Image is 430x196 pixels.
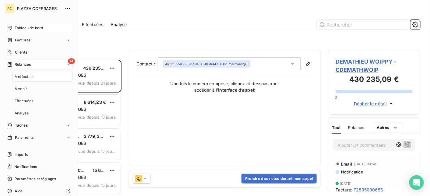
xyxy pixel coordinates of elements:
[5,186,73,196] a: Aide
[68,58,75,64] span: 14
[336,58,413,74] span: DEMATHIEU WOIPPY - CDEMATHWOIP
[15,152,28,157] span: Imports
[332,125,341,130] span: Tout
[341,162,352,166] span: Email
[15,62,31,67] span: Relances
[15,123,28,128] span: Tâches
[164,80,286,93] p: Une fois le numéro composé, cliquez ci-dessous pour accéder à l’ :
[5,4,15,13] div: PC
[218,87,254,93] strong: interface d’appel
[15,135,33,140] span: Paiements
[352,100,396,107] button: Déplier le détail
[165,62,249,66] div: - 03 87 34 05 40 de14 h à 16h marmerchjeu
[72,149,116,154] span: prévue depuis 15 jours
[15,176,56,182] span: Paramètres et réglages
[84,134,107,139] span: 3 779,36 €
[15,98,33,104] span: Effectuées
[83,65,112,71] span: 430 235,09 €
[15,110,29,116] span: Analyse
[82,22,104,28] span: Effectuées
[336,74,413,86] h3: 430 235,09 €
[336,187,352,193] span: Facture :
[15,50,27,55] span: Clients
[354,187,383,193] span: F2535000655
[373,123,403,132] button: Autres
[111,22,127,28] span: Analyse
[15,25,43,31] span: Tableau de bord
[409,175,424,190] div: Open Intercom Messenger
[317,20,408,30] input: Rechercher
[340,182,351,185] span: [DATE]
[354,162,376,166] span: [DATE] 08:50
[17,6,61,11] span: PIAZZA COFFRAGES
[15,188,23,194] span: Aide
[136,61,158,67] label: Contact :
[72,115,116,120] span: prévue depuis 16 jours
[15,37,30,43] span: Factures
[15,86,27,92] span: À venir
[354,100,387,107] span: Déplier le détail
[165,62,182,66] em: Aucun nom
[72,81,116,86] span: prévue depuis 21 jours
[340,170,363,174] span: Notification
[93,168,118,173] span: 15 635,53 €
[241,174,317,184] button: Prendre des notes durant mon appel
[72,183,116,188] span: prévue depuis 15 jours
[84,100,106,105] span: 8 614,23 €
[348,125,366,130] span: Relances
[15,74,34,79] span: À effectuer
[335,95,337,100] span: 0
[14,164,37,170] span: Notifications
[43,168,126,173] span: ENTREPRISE MACONNERIE GIRONDINE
